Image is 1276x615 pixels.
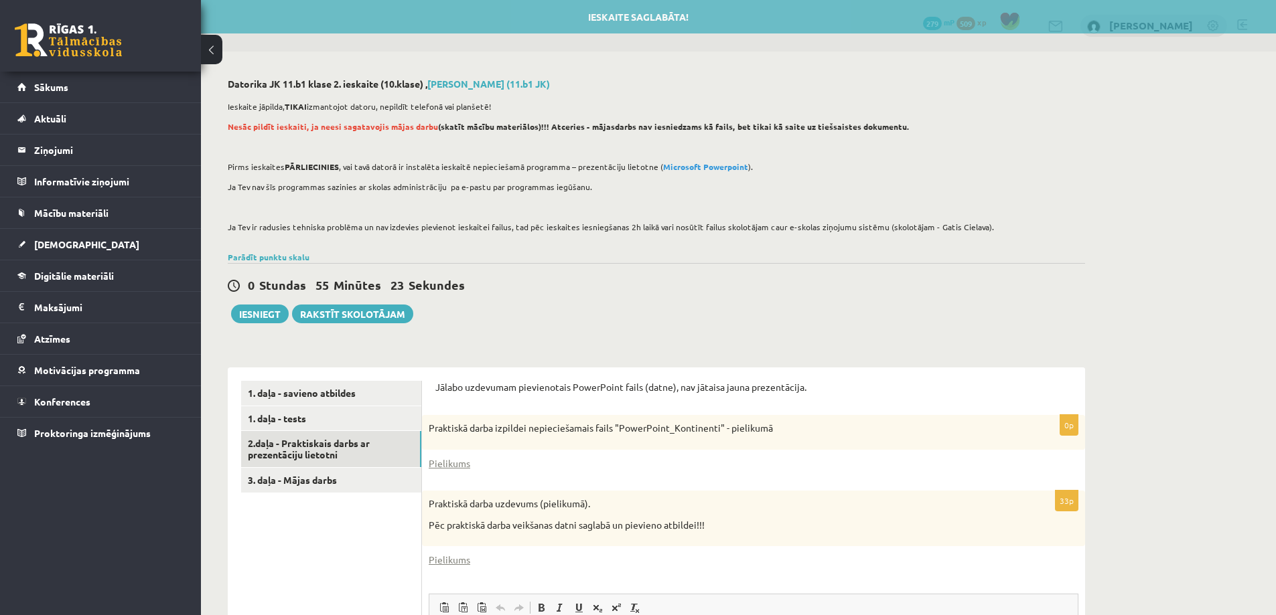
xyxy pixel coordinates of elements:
[34,270,114,282] span: Digitālie materiāli
[427,78,550,90] a: [PERSON_NAME] (11.b1 JK)
[241,468,421,493] a: 3. daļa - Mājas darbs
[17,197,184,228] a: Mācību materiāli
[241,406,421,431] a: 1. daļa - tests
[34,333,70,345] span: Atzīmes
[17,103,184,134] a: Aktuāli
[228,100,1078,112] p: Ieskaite jāpilda, izmantojot datoru, nepildīt telefonā vai planšetē!
[228,121,910,132] strong: (skatīt mācību materiālos)!!! Atceries - mājasdarbs nav iesniedzams kā fails, bet tikai kā saite ...
[429,519,1011,532] p: Pēc praktiskā darba veikšanas datni saglabā un pievieno atbildei!!!
[228,161,1078,173] p: Pirms ieskaites , vai tavā datorā ir instalēta ieskaitē nepieciešamā programma – prezentāciju lie...
[34,396,90,408] span: Konferences
[34,207,109,219] span: Mācību materiāli
[15,23,122,57] a: Rīgas 1. Tālmācības vidusskola
[241,431,421,467] a: 2.daļa - Praktiskais darbs ar prezentāciju lietotni
[17,135,184,165] a: Ziņojumi
[17,418,184,448] a: Proktoringa izmēģinājums
[248,277,255,292] span: 0
[285,161,339,172] strong: PĀRLIECINIES
[34,238,139,250] span: [DEMOGRAPHIC_DATA]
[34,292,184,323] legend: Maksājumi
[1060,414,1078,436] p: 0p
[315,277,329,292] span: 55
[228,221,1078,233] p: Ja Tev ir radusies tehniska problēma un nav izdevies pievienot ieskaitei failus, tad pēc ieskaite...
[34,112,66,124] span: Aktuāli
[231,304,289,323] button: Iesniegt
[17,323,184,354] a: Atzīmes
[663,161,748,172] strong: Microsoft Powerpoint
[228,78,1085,90] h2: Datorika JK 11.b1 klase 2. ieskaite (10.klase) ,
[228,252,309,262] a: Parādīt punktu skalu
[17,292,184,323] a: Maksājumi
[34,135,184,165] legend: Ziņojumi
[241,381,421,406] a: 1. daļa - savieno atbildes
[17,72,184,102] a: Sākums
[34,81,68,93] span: Sākums
[17,386,184,417] a: Konferences
[34,364,140,376] span: Motivācijas programma
[17,229,184,260] a: [DEMOGRAPHIC_DATA]
[429,422,1011,435] p: Praktiskā darba izpildei nepieciešamais fails "PowerPoint_Kontinenti" - pielikumā
[391,277,404,292] span: 23
[228,181,1078,193] p: Ja Tev nav šīs programmas sazinies ar skolas administrāciju pa e-pastu par programmas iegūšanu.
[292,304,413,323] a: Rakstīt skolotājam
[34,427,151,439] span: Proktoringa izmēģinājums
[228,121,438,132] span: Nesāc pildīt ieskaiti, ja neesi sagatavojis mājas darbu
[429,553,470,567] a: Pielikums
[435,381,1072,394] p: Jālabo uzdevumam pievienotais PowerPoint fails (datne), nav jātaisa jauna prezentācija.
[285,101,307,112] strong: TIKAI
[429,456,470,470] a: Pielikums
[17,260,184,291] a: Digitālie materiāli
[17,166,184,197] a: Informatīvie ziņojumi
[259,277,306,292] span: Stundas
[17,355,184,385] a: Motivācijas programma
[334,277,381,292] span: Minūtes
[1055,490,1078,511] p: 33p
[429,497,1011,511] p: Praktiskā darba uzdevums (pielikumā).
[409,277,465,292] span: Sekundes
[34,166,184,197] legend: Informatīvie ziņojumi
